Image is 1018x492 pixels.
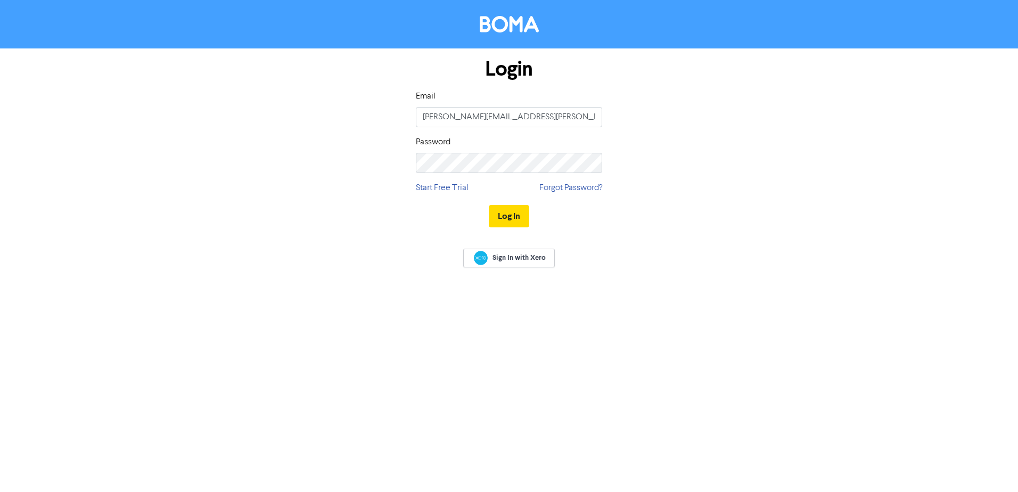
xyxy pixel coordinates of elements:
[416,90,436,103] label: Email
[416,136,450,149] label: Password
[416,182,469,194] a: Start Free Trial
[474,251,488,265] img: Xero logo
[489,205,529,227] button: Log In
[539,182,602,194] a: Forgot Password?
[480,16,539,32] img: BOMA Logo
[463,249,555,267] a: Sign In with Xero
[416,57,602,81] h1: Login
[492,253,546,263] span: Sign In with Xero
